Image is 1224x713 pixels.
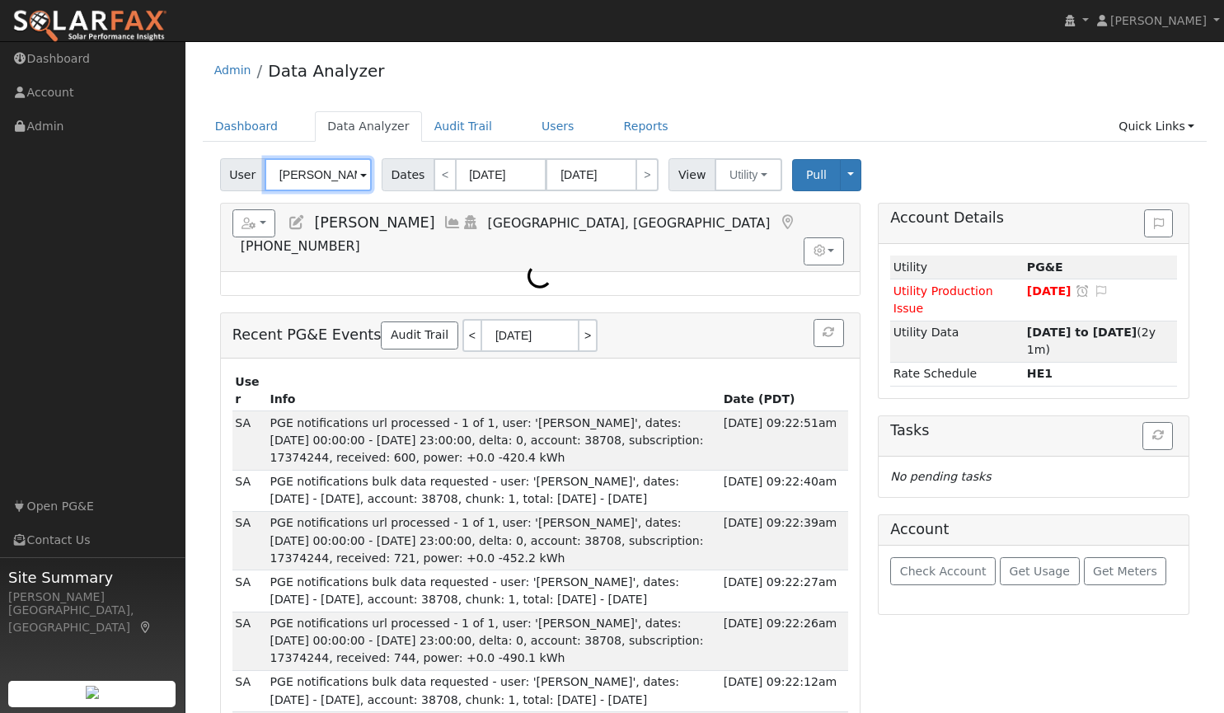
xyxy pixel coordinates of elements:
span: Site Summary [8,566,176,589]
div: [PERSON_NAME] [8,589,176,606]
span: Pull [806,168,827,181]
a: Edit User (38323) [288,214,306,231]
i: Edit Issue [1094,285,1109,297]
button: Get Meters [1084,557,1167,585]
strong: [DATE] to [DATE] [1027,326,1137,339]
td: Utility [890,256,1024,279]
span: Dates [382,158,434,191]
span: [DATE] [1027,284,1072,298]
a: Users [529,111,587,142]
h5: Account Details [890,209,1177,227]
td: Utility Data [890,321,1024,362]
a: Quick Links [1106,111,1207,142]
span: View [668,158,715,191]
span: [PERSON_NAME] [314,214,434,231]
td: Rate Schedule [890,362,1024,386]
strong: X [1027,367,1053,380]
strong: ID: 17374244, authorized: 10/06/25 [1027,260,1063,274]
img: retrieve [86,686,99,699]
a: Login As (last Never) [462,214,480,231]
button: Utility [715,158,782,191]
h5: Account [890,521,949,537]
span: [PERSON_NAME] [1110,14,1207,27]
span: [PHONE_NUMBER] [241,238,360,254]
a: Audit Trail [422,111,504,142]
button: Check Account [890,557,996,585]
a: Data Analyzer [268,61,384,81]
button: Issue History [1144,209,1173,237]
h5: Recent PG&E Events [232,319,848,352]
img: SolarFax [12,9,167,44]
span: [GEOGRAPHIC_DATA], [GEOGRAPHIC_DATA] [488,215,771,231]
a: < [434,158,457,191]
a: < [462,319,481,352]
span: (2y 1m) [1027,326,1156,356]
button: Get Usage [1000,557,1080,585]
a: Data Analyzer [315,111,422,142]
button: Refresh [814,319,844,347]
a: Snooze this issue [1075,284,1090,298]
span: Get Usage [1010,565,1070,578]
input: Select a User [265,158,372,191]
div: [GEOGRAPHIC_DATA], [GEOGRAPHIC_DATA] [8,602,176,636]
span: Check Account [900,565,987,578]
button: Pull [792,159,841,191]
a: Reports [612,111,681,142]
a: Multi-Series Graph [443,214,462,231]
a: > [635,158,659,191]
button: Refresh [1142,422,1173,450]
a: Map [138,621,153,634]
span: Get Meters [1093,565,1157,578]
a: Map [778,214,796,231]
span: User [220,158,265,191]
a: > [579,319,598,352]
a: Audit Trail [381,321,457,349]
a: Admin [214,63,251,77]
h5: Tasks [890,422,1177,439]
a: Dashboard [203,111,291,142]
span: Utility Production Issue [893,284,993,315]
